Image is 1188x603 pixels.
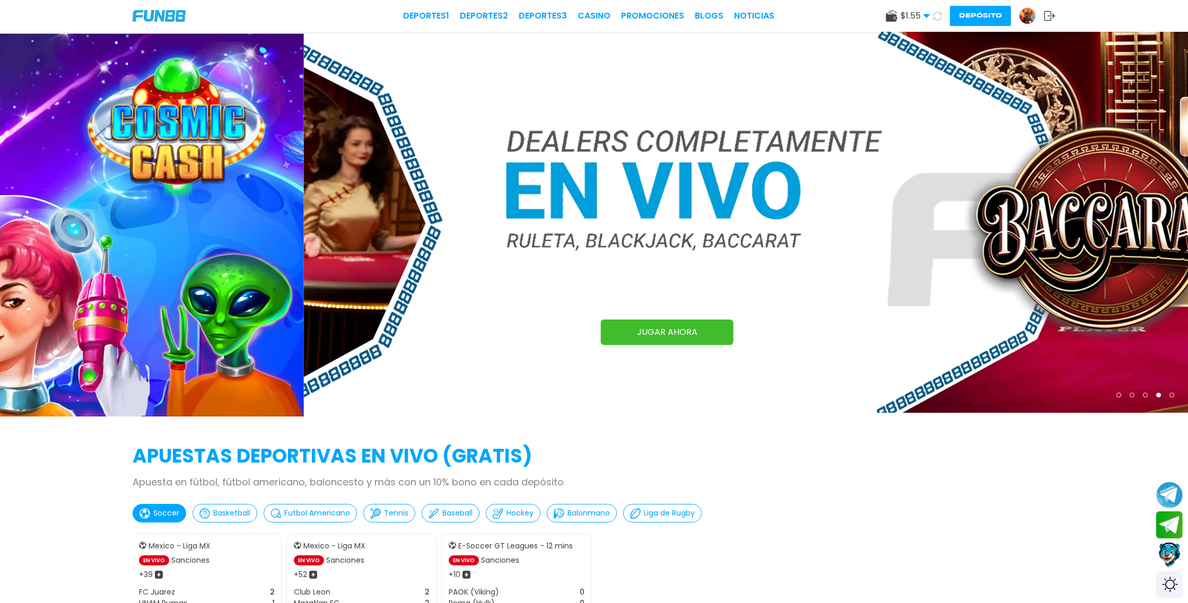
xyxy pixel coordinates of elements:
p: PAOK (Viking) [449,587,499,598]
p: Mexico - Liga MX [148,540,211,552]
p: Futbol Americano [284,508,350,519]
button: Join telegram channel [1156,481,1183,509]
p: 2 [270,587,275,598]
p: + 52 [294,569,307,580]
a: Deportes2 [460,10,508,22]
p: Soccer [153,508,179,519]
a: BLOGS [695,10,723,22]
p: Sanciones [171,555,209,566]
p: + 39 [139,569,153,580]
button: Join telegram [1156,511,1183,539]
p: E-Soccer GT Leagues - 12 mins [458,540,573,552]
button: Futbol Americano [264,504,357,522]
button: Depósito [950,6,1011,26]
img: Company Logo [133,10,186,22]
p: EN VIVO [449,555,479,565]
button: Baseball [422,504,479,522]
button: Contact customer service [1156,541,1183,569]
p: Basketball [213,508,250,519]
button: Tennis [363,504,415,522]
p: + 10 [449,569,460,580]
button: Hockey [486,504,540,522]
p: Sanciones [326,555,364,566]
p: Apuesta en fútbol, fútbol americano, baloncesto y más con un 10% bono en cada depósito [133,475,1055,489]
button: Balonmano [547,504,617,522]
a: Deportes1 [403,10,449,22]
a: Avatar [1019,7,1044,24]
div: Switch theme [1156,571,1183,598]
p: EN VIVO [139,555,169,565]
p: FC Juarez [139,587,175,598]
p: Hockey [506,508,534,519]
p: Sanciones [481,555,519,566]
img: Avatar [1019,8,1035,24]
p: 0 [580,587,584,598]
p: 2 [425,587,430,598]
p: Baseball [442,508,473,519]
a: Deportes3 [519,10,567,22]
button: Liga de Rugby [623,504,702,522]
p: Club Leon [294,587,330,598]
a: CASINO [578,10,610,22]
h2: APUESTAS DEPORTIVAS EN VIVO (gratis) [133,442,1055,471]
p: Balonmano [567,508,610,519]
button: Basketball [193,504,257,522]
p: Liga de Rugby [644,508,695,519]
a: Promociones [621,10,684,22]
p: Mexico - Liga MX [303,540,365,552]
a: NOTICIAS [734,10,774,22]
a: JUGAR AHORA [601,320,733,345]
p: Tennis [384,508,408,519]
button: Soccer [133,504,186,522]
span: $ 1.55 [901,10,930,22]
p: EN VIVO [294,555,324,565]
